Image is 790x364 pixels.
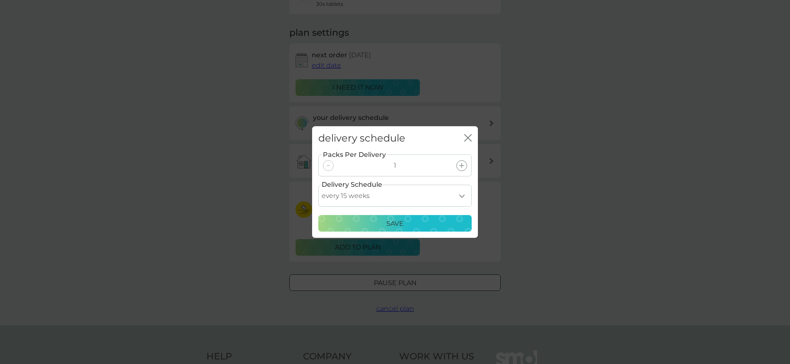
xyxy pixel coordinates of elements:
label: Delivery Schedule [322,179,382,190]
button: close [464,134,472,143]
p: Save [386,218,404,229]
p: 1 [394,160,396,171]
h2: delivery schedule [318,132,405,144]
button: Save [318,215,472,232]
label: Packs Per Delivery [322,149,387,160]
